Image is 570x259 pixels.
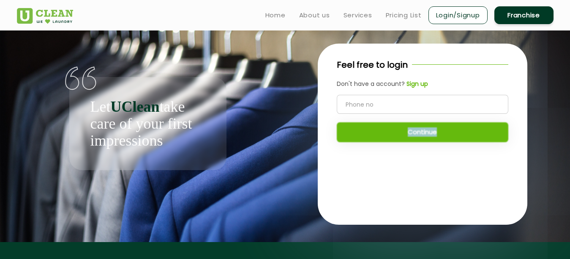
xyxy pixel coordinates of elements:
[265,10,286,20] a: Home
[428,6,488,24] a: Login/Signup
[386,10,422,20] a: Pricing List
[405,80,428,88] a: Sign up
[65,66,97,90] img: quote-img
[17,8,73,24] img: UClean Laundry and Dry Cleaning
[406,80,428,88] b: Sign up
[337,58,408,71] p: Feel free to login
[90,98,205,149] p: Let take care of your first impressions
[337,95,508,114] input: Phone no
[299,10,330,20] a: About us
[344,10,372,20] a: Services
[337,80,405,88] span: Don't have a account?
[494,6,554,24] a: Franchise
[110,98,159,115] b: UClean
